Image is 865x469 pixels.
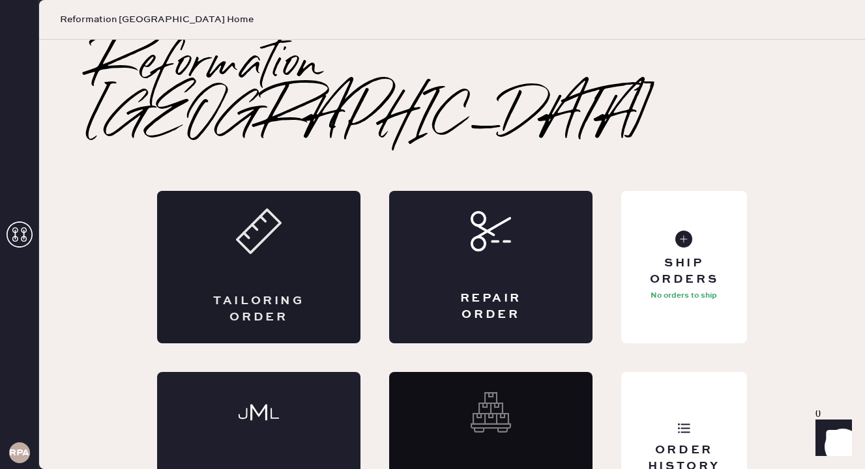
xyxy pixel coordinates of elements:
[632,255,737,288] div: Ship Orders
[60,13,254,26] span: Reformation [GEOGRAPHIC_DATA] Home
[651,288,717,304] p: No orders to ship
[803,410,859,466] iframe: Front Chat
[209,293,308,326] div: Tailoring Order
[91,40,813,144] h2: Reformation [GEOGRAPHIC_DATA]
[9,448,30,457] h3: RPAA
[441,291,540,323] div: Repair Order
